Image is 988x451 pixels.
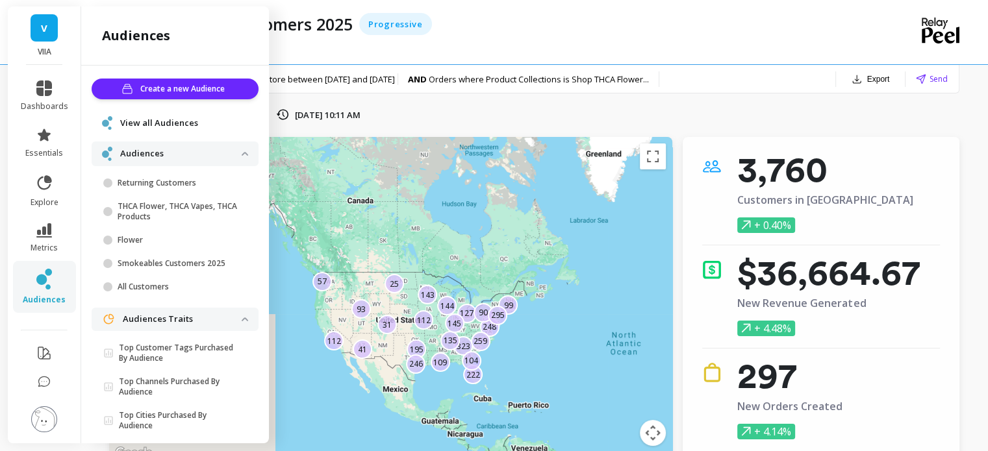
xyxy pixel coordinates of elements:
p: 246 [409,358,422,369]
p: Flower [118,235,242,245]
p: 248 [483,321,496,332]
p: 3,760 [737,156,913,182]
span: explore [31,197,58,208]
p: 145 [448,318,461,329]
p: Top Channels Purchased By Audience [119,376,242,397]
p: 323 [457,341,470,352]
span: View all Audiences [120,117,198,130]
img: down caret icon [242,152,248,156]
span: metrics [31,243,58,253]
img: down caret icon [242,317,248,321]
p: Smokeables Customers 2025 [118,258,242,269]
span: audiences [23,295,66,305]
button: Toggle fullscreen view [640,143,666,169]
p: + 0.40% [737,217,795,233]
p: 41 [357,344,366,355]
p: 90 [478,307,487,318]
span: essentials [25,148,63,158]
p: 144 [440,300,453,311]
p: Returning Customers [118,178,242,188]
p: 127 [460,308,474,319]
img: navigation item icon [102,313,115,326]
p: 295 [490,310,504,321]
button: Send [916,73,948,85]
p: 109 [433,357,447,368]
img: icon [702,156,722,176]
img: navigation item icon [102,147,112,160]
p: + 4.14% [737,424,795,439]
h2: audiences [102,27,170,45]
p: Customers in [GEOGRAPHIC_DATA] [737,194,913,206]
strong: AND [408,73,429,85]
p: 104 [464,355,478,366]
img: navigation item icon [102,116,112,130]
p: 112 [417,315,431,326]
a: View all Audiences [120,117,248,130]
p: Top Cities Purchased By Audience [119,410,242,431]
div: Progressive [359,13,432,35]
p: Top Customer Tags Purchased By Audience [119,343,242,363]
span: Customers who joined this store between [DATE] and [DATE] [158,73,395,85]
img: icon [702,363,722,382]
p: 93 [356,304,365,315]
img: profile picture [31,406,57,432]
p: + 4.48% [737,321,795,336]
p: New Revenue Generated [737,297,920,309]
span: Orders where Product Collections is Shop THCA Flower ... [429,73,649,85]
button: Create a new Audience [92,79,259,99]
p: 297 [737,363,842,389]
p: VIIA [21,47,68,57]
p: New Orders Created [737,400,842,412]
p: 57 [317,276,326,287]
p: 99 [503,300,513,311]
p: 222 [466,369,479,380]
span: Send [930,73,948,85]
p: 195 [409,344,423,355]
button: Map camera controls [640,420,666,446]
span: Create a new Audience [140,82,229,95]
p: Audiences Traits [123,313,242,326]
p: 259 [474,335,487,347]
p: Audiences [120,147,242,160]
span: V [41,21,47,36]
p: 31 [382,319,391,330]
p: 143 [421,289,435,300]
p: All Customers [118,282,242,292]
p: [DATE] 10:11 AM [295,109,361,121]
p: 25 [390,278,399,289]
span: dashboards [21,101,68,112]
img: icon [702,260,722,279]
p: 135 [443,335,457,346]
p: $36,664.67 [737,260,920,286]
p: 112 [327,335,341,347]
p: THCA Flower, THCA Vapes, THCA Products [118,201,242,222]
button: Export [846,70,895,88]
